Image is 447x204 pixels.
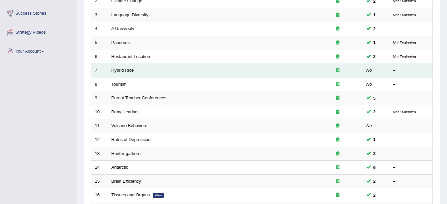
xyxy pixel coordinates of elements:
[317,151,359,157] div: Exam occurring question
[371,164,378,171] span: You can still take this question
[91,147,108,161] td: 13
[112,26,134,31] a: A University
[393,95,429,101] div: –
[91,91,108,105] td: 9
[317,40,359,46] div: Exam occurring question
[366,68,372,73] em: No
[393,137,429,143] div: –
[317,67,359,74] div: Exam occurring question
[0,23,76,40] a: Strategy Videos
[317,12,359,18] div: Exam occurring question
[112,192,150,197] a: Tissues and Organs
[317,26,359,32] div: Exam occurring question
[91,188,108,202] td: 16
[371,178,378,185] span: You can still take this question
[317,137,359,143] div: Exam occurring question
[393,41,416,45] small: Not Evaluated
[91,161,108,175] td: 14
[371,39,378,46] span: You can still take this question
[371,11,378,18] span: You can still take this question
[393,151,429,157] div: –
[393,81,429,88] div: –
[317,164,359,171] div: Exam occurring question
[153,193,164,198] em: New
[393,164,429,171] div: –
[112,109,138,114] a: Baby Hearing
[112,40,131,45] a: Pandemic
[393,26,429,32] div: –
[112,68,134,73] a: Hybrid Rice
[112,165,128,170] a: Antarctic
[112,151,142,156] a: Hunter-gatherer
[317,54,359,60] div: Exam occurring question
[317,81,359,88] div: Exam occurring question
[317,95,359,101] div: Exam occurring question
[91,36,108,50] td: 5
[91,64,108,78] td: 7
[0,4,76,21] a: Success Stories
[112,12,148,17] a: Language Diversity
[91,50,108,64] td: 6
[371,53,378,60] span: You can still take this question
[393,13,416,17] small: Not Evaluated
[91,174,108,188] td: 15
[371,150,378,157] span: You can still take this question
[112,179,141,184] a: Brain Efficiency
[112,137,151,142] a: Rates of Depression
[371,25,378,32] span: You can still take this question
[371,95,378,102] span: You can still take this question
[91,133,108,147] td: 12
[393,192,429,198] div: –
[366,123,372,128] em: No
[317,192,359,198] div: Exam occurring question
[112,123,147,128] a: Volcano Behaviors
[91,8,108,22] td: 3
[393,67,429,74] div: –
[112,54,150,59] a: Restaurant Location
[91,105,108,119] td: 10
[91,77,108,91] td: 8
[371,192,378,199] span: You can still take this question
[393,110,416,114] small: Not Evaluated
[112,82,127,87] a: Tourism
[393,178,429,185] div: –
[91,119,108,133] td: 11
[371,108,378,115] span: You can still take this question
[366,82,372,87] em: No
[0,42,76,59] a: Your Account
[112,95,166,100] a: Parent Teacher Conferences
[371,136,378,143] span: You can still take this question
[317,178,359,185] div: Exam occurring question
[393,55,416,59] small: Not Evaluated
[91,22,108,36] td: 4
[317,109,359,115] div: Exam occurring question
[393,123,429,129] div: –
[317,123,359,129] div: Exam occurring question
